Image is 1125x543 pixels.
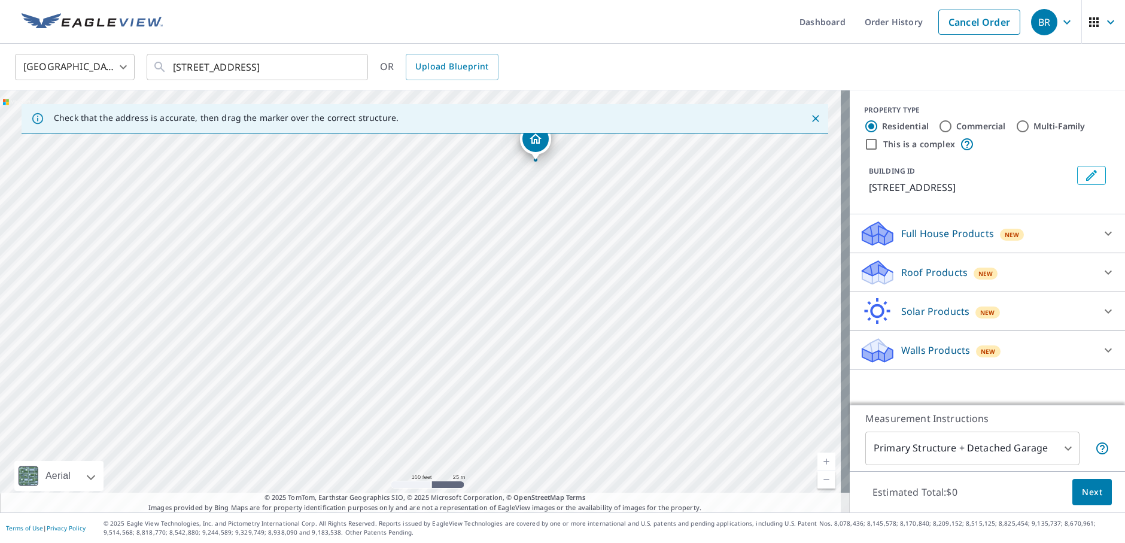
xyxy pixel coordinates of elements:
[1005,230,1020,239] span: New
[978,269,993,278] span: New
[520,123,551,160] div: Dropped pin, building 1, Residential property, 10768 S Covered Bridge Cyn Spanish Fork, UT 84660
[6,524,43,532] a: Terms of Use
[817,453,835,471] a: Current Level 18, Zoom In
[859,258,1115,287] div: Roof ProductsNew
[901,265,968,280] p: Roof Products
[1033,120,1086,132] label: Multi-Family
[15,50,135,84] div: [GEOGRAPHIC_DATA]
[863,479,967,505] p: Estimated Total: $0
[865,432,1080,465] div: Primary Structure + Detached Garage
[14,461,104,491] div: Aerial
[104,519,1119,537] p: © 2025 Eagle View Technologies, Inc. and Pictometry International Corp. All Rights Reserved. Repo...
[869,166,915,176] p: BUILDING ID
[980,308,995,317] span: New
[1077,166,1106,185] button: Edit building 1
[6,524,86,532] p: |
[566,493,586,502] a: Terms
[47,524,86,532] a: Privacy Policy
[22,13,163,31] img: EV Logo
[882,120,929,132] label: Residential
[859,219,1115,248] div: Full House ProductsNew
[901,226,994,241] p: Full House Products
[883,138,955,150] label: This is a complex
[859,297,1115,326] div: Solar ProductsNew
[54,113,399,123] p: Check that the address is accurate, then drag the marker over the correct structure.
[938,10,1020,35] a: Cancel Order
[415,59,488,74] span: Upload Blueprint
[1082,485,1102,500] span: Next
[901,304,969,318] p: Solar Products
[42,461,74,491] div: Aerial
[901,343,970,357] p: Walls Products
[1031,9,1057,35] div: BR
[981,347,996,356] span: New
[817,471,835,489] a: Current Level 18, Zoom Out
[406,54,498,80] a: Upload Blueprint
[513,493,564,502] a: OpenStreetMap
[859,336,1115,365] div: Walls ProductsNew
[1095,441,1109,456] span: Your report will include the primary structure and a detached garage if one exists.
[865,411,1109,426] p: Measurement Instructions
[956,120,1006,132] label: Commercial
[1072,479,1112,506] button: Next
[173,50,343,84] input: Search by address or latitude-longitude
[380,54,498,80] div: OR
[808,111,823,126] button: Close
[264,493,586,503] span: © 2025 TomTom, Earthstar Geographics SIO, © 2025 Microsoft Corporation, ©
[869,180,1072,195] p: [STREET_ADDRESS]
[864,105,1111,116] div: PROPERTY TYPE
